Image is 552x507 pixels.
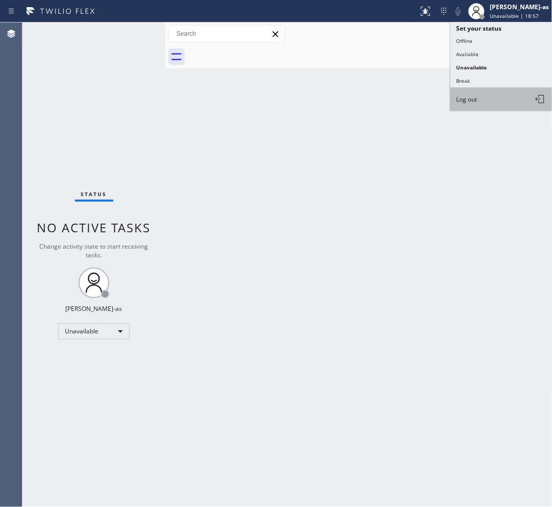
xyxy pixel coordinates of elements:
div: [PERSON_NAME]-as [490,3,549,11]
span: Change activity state to start receiving tasks. [40,242,148,259]
span: No active tasks [37,219,151,236]
span: Status [81,190,107,198]
div: Unavailable [58,323,130,340]
div: [PERSON_NAME]-as [66,304,122,313]
span: Unavailable | 18:57 [490,12,539,19]
input: Search [169,26,284,42]
button: Mute [451,4,465,18]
